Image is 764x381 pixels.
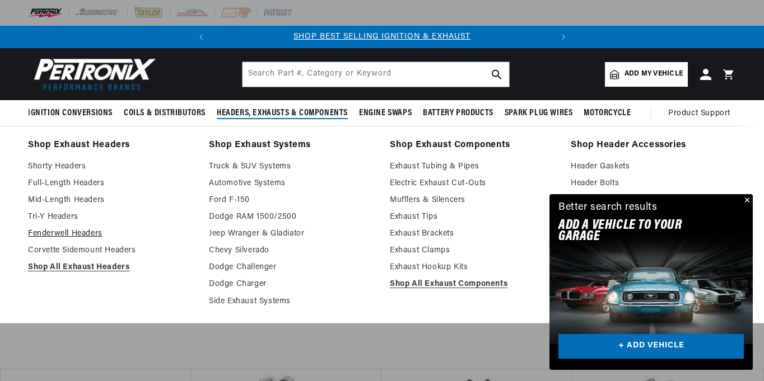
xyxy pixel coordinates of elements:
[571,177,736,190] a: Header Bolts
[28,244,193,257] a: Corvette Sidemount Headers
[212,31,552,43] div: 1 of 2
[209,194,374,207] a: Ford F-150
[211,100,353,126] summary: Headers, Exhausts & Components
[209,160,374,173] a: Truck & SUV Systems
[390,244,555,257] a: Exhaust Clamps
[118,100,211,126] summary: Coils & Distributors
[605,62,688,87] a: Add my vehicle
[668,100,736,127] summary: Product Support
[212,31,552,43] div: Announcement
[668,107,730,120] span: Product Support
[558,200,658,216] div: Better search results
[217,107,348,119] span: Headers, Exhausts & Components
[209,244,374,257] a: Chevy Silverado
[28,160,193,173] a: Shorty Headers
[625,69,683,79] span: Add my vehicle
[390,227,555,241] a: Exhaust Brackets
[390,210,555,224] a: Exhaust Tips
[209,177,374,190] a: Automotive Systems
[390,160,555,173] a: Exhaust Tubing & Pipes
[28,177,193,190] a: Full-Length Headers
[28,194,193,207] a: Mid-Length Headers
[571,160,736,173] a: Header Gaskets
[209,261,374,274] a: Dodge Challenger
[294,32,470,41] a: SHOP BEST SELLING IGNITION & EXHAUST
[209,295,374,308] a: Side Exhaust Systems
[390,261,555,274] a: Exhaust Hookup Kits
[209,138,374,153] a: Shop Exhaust Systems
[209,277,374,291] a: Dodge Charger
[423,107,493,119] span: Battery Products
[571,138,736,153] a: Shop Header Accessories
[28,261,193,274] a: Shop All Exhaust Headers
[28,210,193,224] a: Tri-Y Headers
[209,210,374,224] a: Dodge RAM 1500/2500
[359,107,412,119] span: Engine Swaps
[390,277,555,291] a: Shop All Exhaust Components
[124,107,206,119] span: Coils & Distributors
[558,220,716,243] h2: Add A VEHICLE to your garage
[28,107,113,119] span: Ignition Conversions
[243,62,509,87] input: Search Part #, Category or Keyword
[390,177,555,190] a: Electric Exhaust Cut-Outs
[390,138,555,153] a: Shop Exhaust Components
[505,107,573,119] span: Spark Plug Wires
[28,55,157,93] img: Pertronix
[209,227,374,241] a: Jeep Wranger & Gladiator
[499,100,579,126] summary: Spark Plug Wires
[390,194,555,207] a: Mufflers & Silencers
[28,138,193,153] a: Shop Exhaust Headers
[28,227,193,241] a: Fenderwell Headers
[190,26,212,48] button: Translation missing: en.sections.announcements.previous_announcement
[584,107,631,119] span: Motorcycle
[558,334,744,359] a: + ADD VEHICLE
[353,100,417,126] summary: Engine Swaps
[739,194,753,208] button: Close
[28,100,118,126] summary: Ignition Conversions
[417,100,499,126] summary: Battery Products
[552,26,575,48] button: Translation missing: en.sections.announcements.next_announcement
[578,100,636,126] summary: Motorcycle
[485,62,509,87] button: search button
